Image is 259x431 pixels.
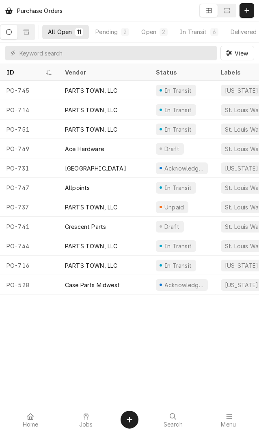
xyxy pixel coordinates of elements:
a: Jobs [59,410,114,429]
a: Search [146,410,201,429]
div: In Transit [164,86,193,95]
div: Pending [95,28,118,36]
div: Open [141,28,156,36]
div: PARTS TOWN, LLC [65,106,117,114]
div: Case Parts Midwest [65,281,120,289]
span: Home [23,421,39,428]
div: PARTS TOWN, LLC [65,125,117,134]
div: PARTS TOWN, LLC [65,242,117,250]
button: Create Object [121,411,138,429]
div: In Transit [180,28,207,36]
div: In Transit [164,183,193,192]
div: Crescent Parts [65,222,106,231]
div: Vendor [65,68,141,77]
div: Draft [163,222,181,231]
button: View [220,46,254,60]
a: Home [3,410,58,429]
input: Keyword search [19,46,213,60]
div: PARTS TOWN, LLC [65,261,117,270]
div: 11 [77,28,82,36]
div: [GEOGRAPHIC_DATA] [65,164,126,173]
div: In Transit [164,125,193,134]
div: All Open [48,28,72,36]
span: Menu [221,421,236,428]
div: Status [156,68,206,77]
div: 2 [161,28,166,36]
div: In Transit [164,261,193,270]
span: Jobs [79,421,93,428]
div: ID [6,68,44,77]
div: Acknowledged [164,281,205,289]
div: PARTS TOWN, LLC [65,86,117,95]
div: Ace Hardware [65,145,104,153]
div: Unpaid [163,203,185,211]
div: In Transit [164,242,193,250]
div: Draft [163,145,181,153]
div: Delivered [231,28,257,36]
div: 2 [123,28,127,36]
span: View [233,49,250,58]
div: 6 [212,28,217,36]
div: PARTS TOWN, LLC [65,203,117,211]
div: Allpoints [65,183,90,192]
div: Acknowledged [164,164,205,173]
a: Menu [201,410,256,429]
span: Search [164,421,183,428]
div: In Transit [164,106,193,114]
